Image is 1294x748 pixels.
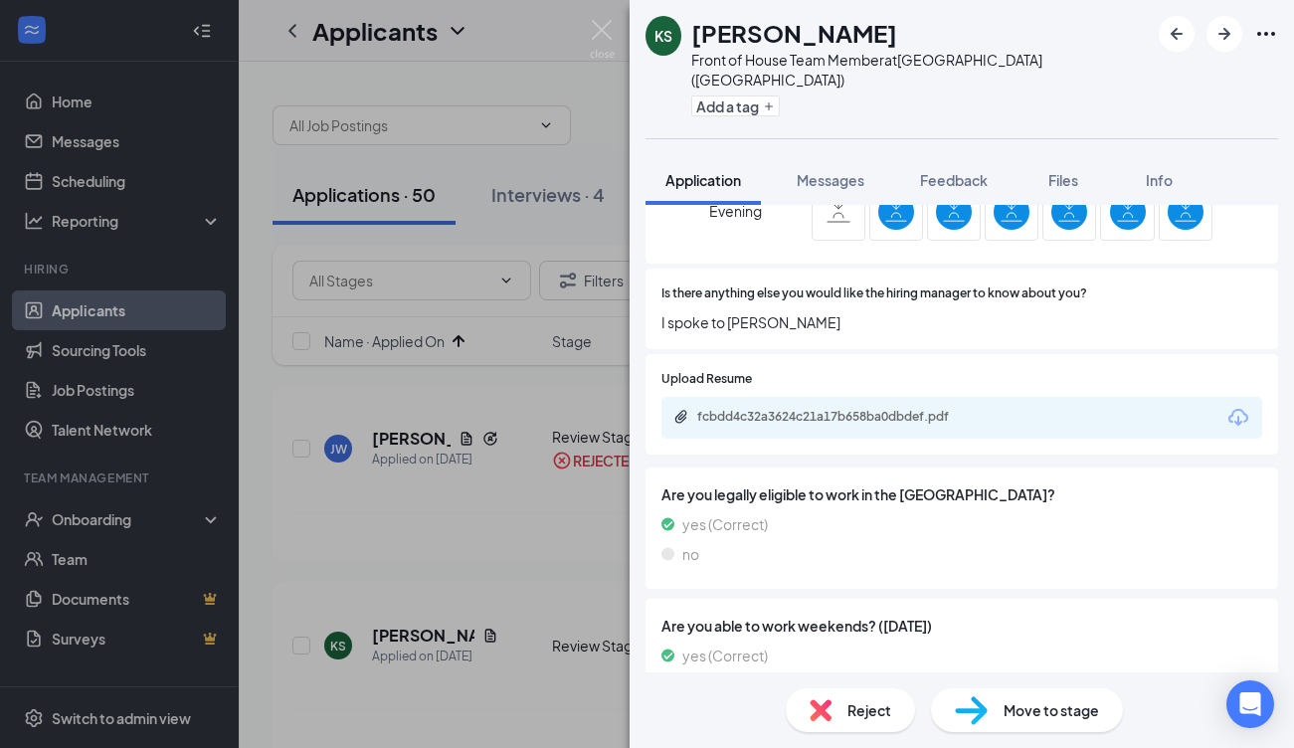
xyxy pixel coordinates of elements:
svg: Ellipses [1254,22,1278,46]
span: Move to stage [1004,699,1099,721]
button: PlusAdd a tag [691,95,780,116]
h1: [PERSON_NAME] [691,16,897,50]
span: no [682,543,699,565]
svg: Plus [763,100,775,112]
span: I spoke to [PERSON_NAME] [661,311,1262,333]
span: Feedback [920,171,988,189]
span: Evening [709,193,762,229]
svg: ArrowRight [1212,22,1236,46]
svg: Paperclip [673,409,689,425]
span: Messages [797,171,864,189]
span: Files [1048,171,1078,189]
div: Front of House Team Member at [GEOGRAPHIC_DATA] ([GEOGRAPHIC_DATA]) [691,50,1149,90]
span: yes (Correct) [682,645,768,666]
span: yes (Correct) [682,513,768,535]
span: Info [1146,171,1173,189]
svg: Download [1226,406,1250,430]
button: ArrowRight [1206,16,1242,52]
a: Paperclipfcbdd4c32a3624c21a17b658ba0dbdef.pdf [673,409,996,428]
span: Are you able to work weekends? ([DATE]) [661,615,1262,637]
button: ArrowLeftNew [1159,16,1195,52]
div: fcbdd4c32a3624c21a17b658ba0dbdef.pdf [697,409,976,425]
svg: ArrowLeftNew [1165,22,1189,46]
span: Upload Resume [661,370,752,389]
div: Open Intercom Messenger [1226,680,1274,728]
span: Application [665,171,741,189]
span: Is there anything else you would like the hiring manager to know about you? [661,284,1087,303]
div: KS [654,26,672,46]
span: Reject [847,699,891,721]
span: Are you legally eligible to work in the [GEOGRAPHIC_DATA]? [661,483,1262,505]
